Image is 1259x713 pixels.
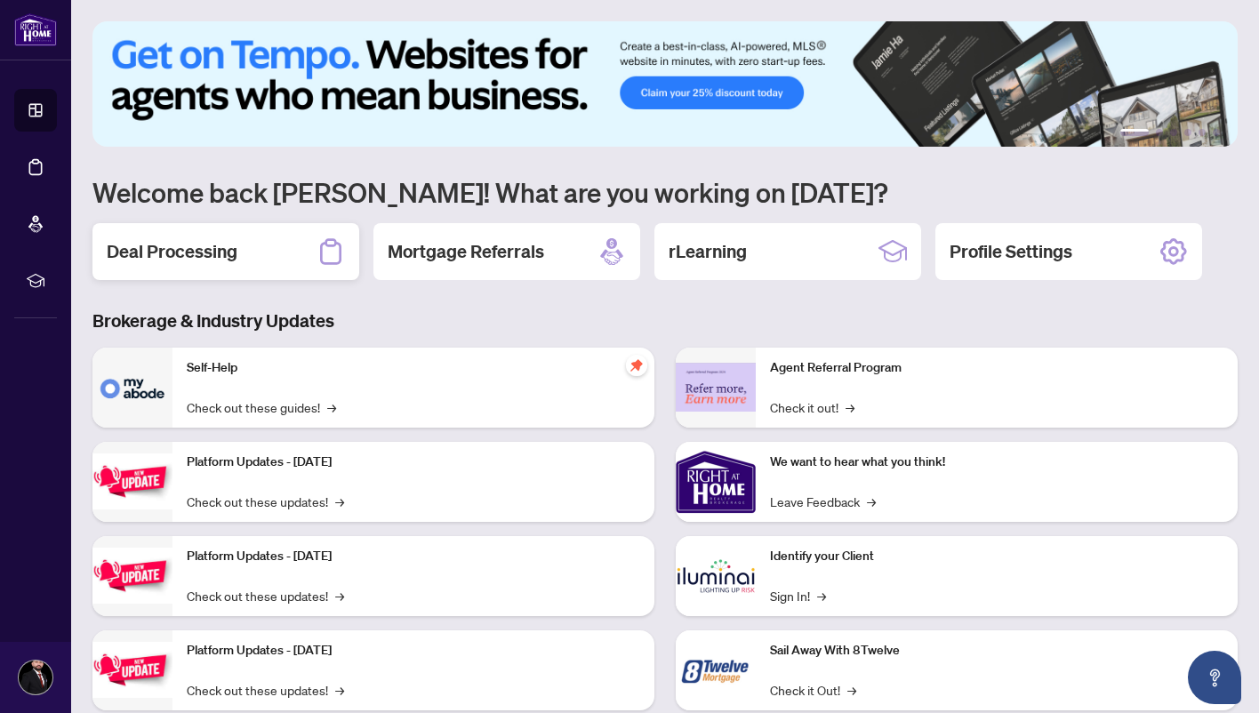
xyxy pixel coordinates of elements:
[335,680,344,700] span: →
[770,586,826,605] a: Sign In!→
[92,21,1238,147] img: Slide 0
[388,239,544,264] h2: Mortgage Referrals
[335,586,344,605] span: →
[92,642,172,698] img: Platform Updates - June 23, 2025
[846,397,854,417] span: →
[867,492,876,511] span: →
[1184,129,1191,136] button: 4
[676,442,756,522] img: We want to hear what you think!
[92,348,172,428] img: Self-Help
[676,630,756,710] img: Sail Away With 8Twelve
[770,358,1223,378] p: Agent Referral Program
[1213,129,1220,136] button: 6
[1156,129,1163,136] button: 2
[1170,129,1177,136] button: 3
[1199,129,1206,136] button: 5
[1188,651,1241,704] button: Open asap
[92,453,172,509] img: Platform Updates - July 21, 2025
[669,239,747,264] h2: rLearning
[327,397,336,417] span: →
[187,641,640,661] p: Platform Updates - [DATE]
[626,355,647,376] span: pushpin
[770,453,1223,472] p: We want to hear what you think!
[187,680,344,700] a: Check out these updates!→
[950,239,1072,264] h2: Profile Settings
[187,586,344,605] a: Check out these updates!→
[187,397,336,417] a: Check out these guides!→
[19,661,52,694] img: Profile Icon
[676,363,756,412] img: Agent Referral Program
[187,547,640,566] p: Platform Updates - [DATE]
[847,680,856,700] span: →
[770,492,876,511] a: Leave Feedback→
[817,586,826,605] span: →
[770,641,1223,661] p: Sail Away With 8Twelve
[92,175,1238,209] h1: Welcome back [PERSON_NAME]! What are you working on [DATE]?
[770,547,1223,566] p: Identify your Client
[187,453,640,472] p: Platform Updates - [DATE]
[187,492,344,511] a: Check out these updates!→
[335,492,344,511] span: →
[676,536,756,616] img: Identify your Client
[14,13,57,46] img: logo
[770,397,854,417] a: Check it out!→
[92,548,172,604] img: Platform Updates - July 8, 2025
[107,239,237,264] h2: Deal Processing
[770,680,856,700] a: Check it Out!→
[92,308,1238,333] h3: Brokerage & Industry Updates
[187,358,640,378] p: Self-Help
[1120,129,1149,136] button: 1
